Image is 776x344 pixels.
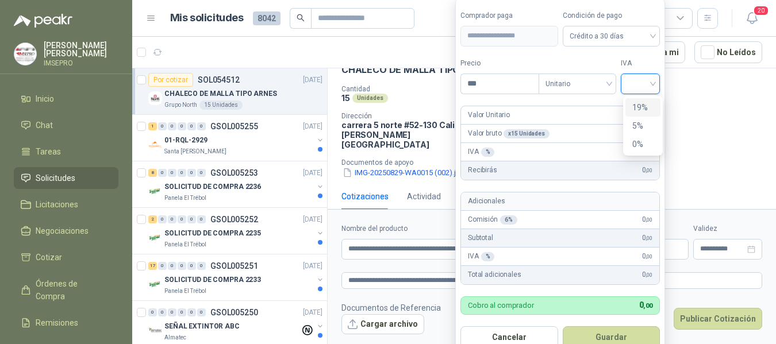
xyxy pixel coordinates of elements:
[197,262,206,270] div: 0
[158,169,167,177] div: 0
[14,246,118,268] a: Cotizar
[164,240,206,249] p: Panela El Trébol
[210,215,258,223] p: GSOL005252
[164,147,226,156] p: Santa [PERSON_NAME]
[742,8,762,29] button: 20
[36,316,78,329] span: Remisiones
[303,168,322,179] p: [DATE]
[352,94,388,103] div: Unidades
[646,253,652,260] span: ,00
[642,165,652,176] span: 0
[693,223,762,234] label: Validez
[148,138,162,152] img: Company Logo
[197,308,206,316] div: 0
[14,167,118,189] a: Solicitudes
[468,233,493,243] p: Subtotal
[468,146,494,157] p: IVA
[642,214,652,225] span: 0
[164,228,261,239] p: SOLICITUD DE COMPRA 2235
[625,98,660,117] div: 19%
[36,145,61,158] span: Tareas
[199,101,243,110] div: 15 Unidades
[44,41,118,57] p: [PERSON_NAME] [PERSON_NAME]
[197,122,206,130] div: 0
[468,196,505,207] p: Adicionales
[148,91,162,105] img: Company Logo
[253,11,281,25] span: 8042
[341,112,464,120] p: Dirección
[643,239,689,260] p: $ 0,00
[178,215,186,223] div: 0
[36,251,62,264] span: Cotizar
[132,68,327,115] a: Por cotizarSOL054512[DATE] Company LogoCHALECO DE MALLA TIPO ARNESGrupo North15 Unidades
[168,308,176,316] div: 0
[14,114,118,136] a: Chat
[148,73,193,87] div: Por cotizar
[341,302,441,314] p: Documentos de Referencia
[210,169,258,177] p: GSOL005253
[164,287,206,296] p: Panela El Trébol
[36,172,75,184] span: Solicitudes
[621,58,660,69] label: IVA
[210,122,258,130] p: GSOL005255
[674,308,762,330] button: Publicar Cotización
[148,184,162,198] img: Company Logo
[753,5,769,16] span: 20
[164,181,261,192] p: SOLICITUD DE COMPRA 2236
[468,269,521,280] p: Total adicionales
[341,64,493,76] p: CHALECO DE MALLA TIPO ARNES
[158,308,167,316] div: 0
[148,277,162,291] img: Company Logo
[148,259,325,296] a: 17 0 0 0 0 0 GSOL005251[DATE] Company LogoSOLICITUD DE COMPRA 2233Panela El Trébol
[500,215,517,225] div: 6 %
[158,122,167,130] div: 0
[148,169,157,177] div: 8
[148,306,325,342] a: 0 0 0 0 0 0 GSOL005250[DATE] Company LogoSEÑAL EXTINTOR ABCAlmatec
[14,220,118,242] a: Negociaciones
[570,28,654,45] span: Crédito a 30 días
[642,251,652,262] span: 0
[625,117,660,135] div: 5%
[642,233,652,243] span: 0
[625,135,660,153] div: 0%
[646,272,652,278] span: ,00
[303,75,322,86] p: [DATE]
[158,262,167,270] div: 0
[14,194,118,215] a: Licitaciones
[303,121,322,132] p: [DATE]
[341,159,771,167] p: Documentos de apoyo
[178,122,186,130] div: 0
[632,119,654,132] div: 5%
[14,273,118,307] a: Órdenes de Compra
[148,166,325,203] a: 8 0 0 0 0 0 GSOL005253[DATE] Company LogoSOLICITUD DE COMPRA 2236Panela El Trébol
[197,215,206,223] div: 0
[468,214,517,225] p: Comisión
[164,333,186,342] p: Almatec
[36,225,89,237] span: Negociaciones
[187,262,196,270] div: 0
[178,262,186,270] div: 0
[178,308,186,316] div: 0
[14,88,118,110] a: Inicio
[164,194,206,203] p: Panela El Trébol
[164,321,240,332] p: SEÑAL EXTINTOR ABC
[148,308,157,316] div: 0
[168,122,176,130] div: 0
[187,215,196,223] div: 0
[170,10,244,26] h1: Mis solicitudes
[694,41,762,63] button: No Leídos
[210,262,258,270] p: GSOL005251
[148,122,157,130] div: 1
[643,223,689,234] label: Flete
[341,85,489,93] p: Cantidad
[632,138,654,150] div: 0%
[148,231,162,245] img: Company Logo
[36,277,107,303] span: Órdenes de Compra
[303,214,322,225] p: [DATE]
[164,101,197,110] p: Grupo North
[341,120,464,149] p: carrera 5 norte #52-130 Cali , [PERSON_NAME][GEOGRAPHIC_DATA]
[303,261,322,272] p: [DATE]
[14,141,118,163] a: Tareas
[504,129,549,138] div: x 15 Unidades
[168,262,176,270] div: 0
